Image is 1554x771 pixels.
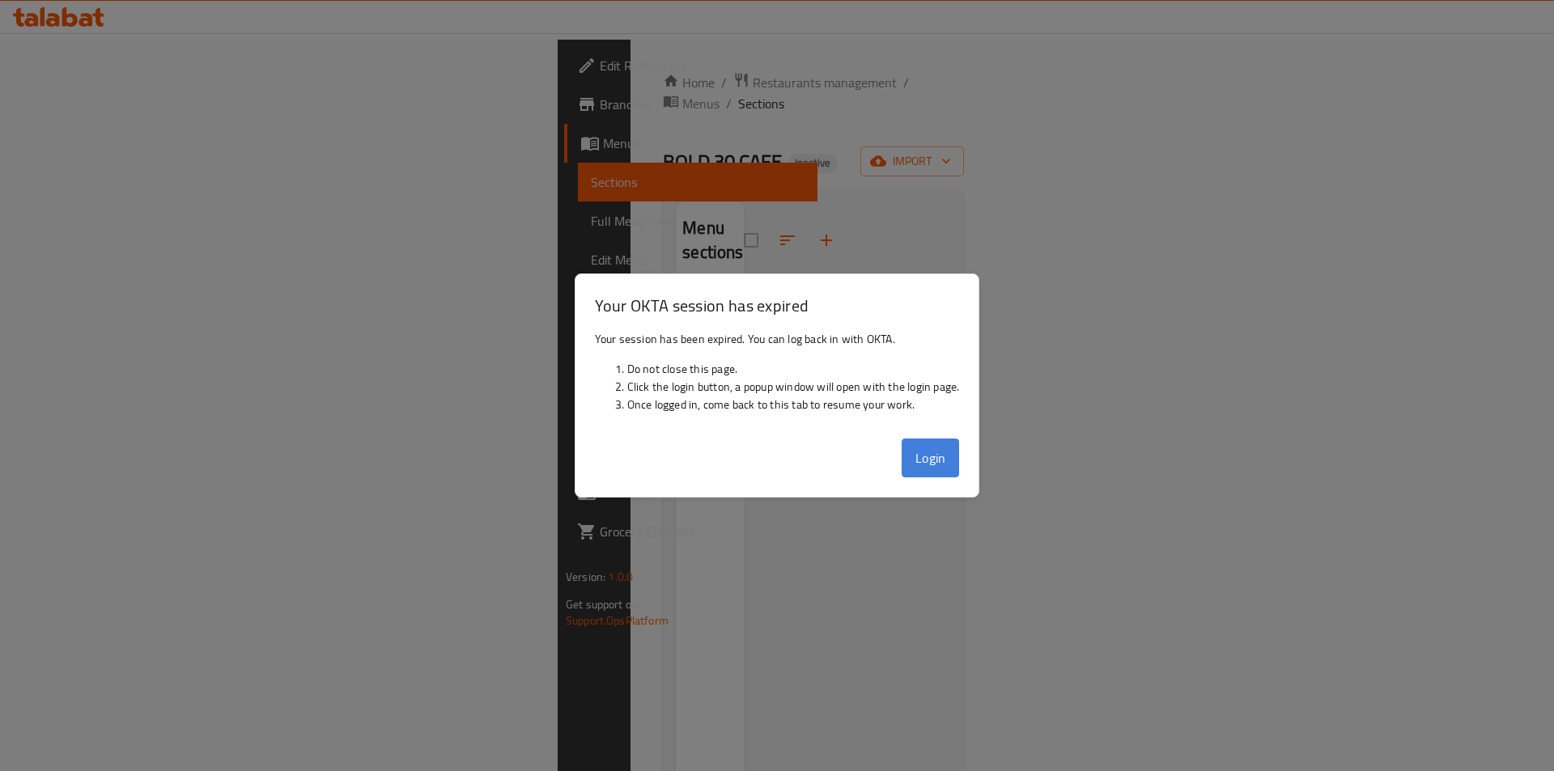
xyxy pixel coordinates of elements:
[627,396,960,413] li: Once logged in, come back to this tab to resume your work.
[575,324,979,432] div: Your session has been expired. You can log back in with OKTA.
[627,378,960,396] li: Click the login button, a popup window will open with the login page.
[627,360,960,378] li: Do not close this page.
[902,438,960,477] button: Login
[595,294,960,317] h3: Your OKTA session has expired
